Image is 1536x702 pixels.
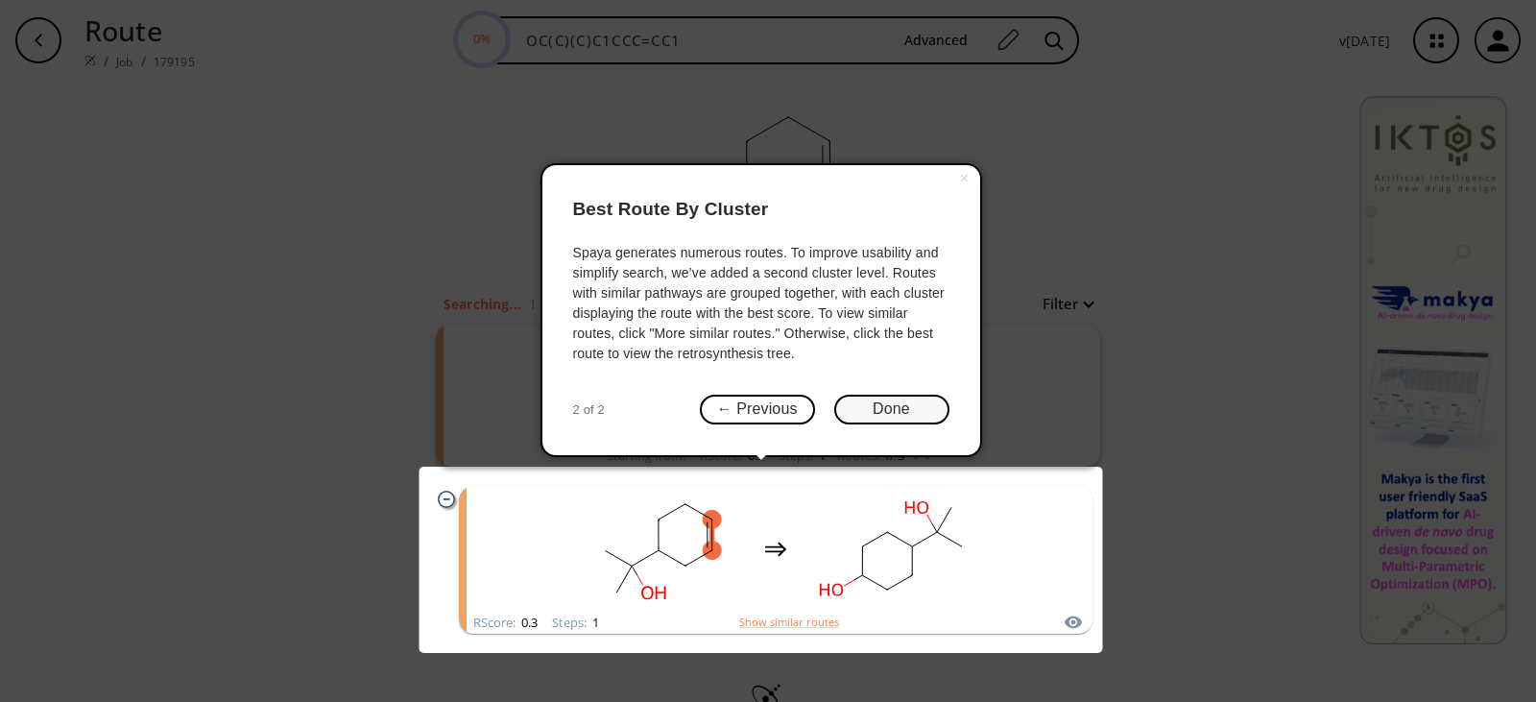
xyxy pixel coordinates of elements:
[573,400,605,420] span: 2 of 2
[949,165,980,192] button: Close
[700,395,815,424] button: ← Previous
[573,243,949,364] div: Spaya generates numerous routes. To improve usability and simplify search, we’ve added a second c...
[834,395,949,424] button: Done
[573,181,949,239] header: Best Route By Cluster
